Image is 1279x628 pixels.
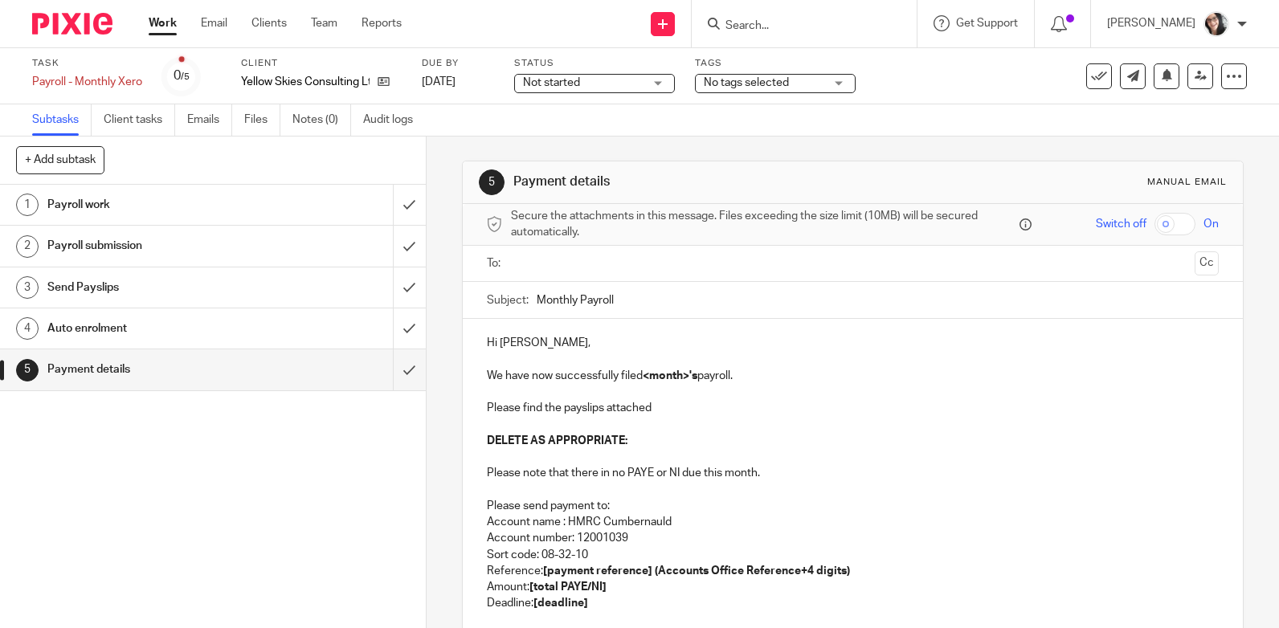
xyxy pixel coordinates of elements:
a: Subtasks [32,104,92,136]
p: Deadline: [487,595,1219,611]
label: Due by [422,57,494,70]
h1: Payroll work [47,193,267,217]
a: Clients [251,15,287,31]
div: Mark as done [393,267,426,308]
i: Files are stored in Pixie and a secure link is sent to the message recipient. [1020,218,1032,230]
label: Status [514,57,675,70]
strong: [total PAYE/NI] [529,581,607,593]
label: Task [32,57,142,70]
h1: Payroll submission [47,234,267,258]
a: Team [311,15,337,31]
div: Mark as done [393,185,426,225]
p: Please find the payslips attached [487,400,1219,416]
a: Notes (0) [292,104,351,136]
span: Not started [523,77,580,88]
label: Client [241,57,402,70]
p: Please send payment to: [487,498,1219,514]
div: 2 [16,235,39,258]
button: Cc [1195,251,1219,275]
span: No tags selected [704,77,789,88]
span: On [1203,216,1219,232]
strong: <month>'s [643,370,697,381]
a: Client tasks [104,104,175,136]
a: Emails [187,104,232,136]
a: Files [244,104,280,136]
img: me%20(1).jpg [1203,11,1229,37]
h1: Auto enrolment [47,316,267,341]
div: 3 [16,276,39,299]
div: 0 [174,67,190,85]
p: Sort code: 08-32-10 [487,547,1219,563]
p: We have now successfully filed payroll. [487,368,1219,384]
p: Account name : HMRC Cumbernauld [487,514,1219,530]
div: 5 [479,169,505,195]
p: Account number: 12001039 [487,530,1219,546]
button: + Add subtask [16,146,104,173]
a: Email [201,15,227,31]
i: Open client page [378,75,390,88]
div: 5 [16,359,39,381]
p: Hi [PERSON_NAME], [487,335,1219,351]
a: Reassign task [1187,63,1213,89]
a: Audit logs [363,104,425,136]
label: Subject: [487,292,529,308]
img: Pixie [32,13,112,35]
small: /5 [181,72,190,81]
span: [DATE] [422,76,456,88]
a: Reports [362,15,402,31]
strong: [deadline] [533,597,588,609]
p: Reference: [487,563,1219,579]
p: Yellow Skies Consulting Ltd [241,74,370,90]
div: 1 [16,194,39,216]
input: Search [724,19,868,34]
div: Payroll - Monthly Xero [32,74,142,90]
h1: Payment details [513,173,887,190]
p: Amount: [487,579,1219,595]
label: To: [487,255,505,271]
span: Get Support [956,18,1018,29]
button: Snooze task [1154,63,1179,89]
div: Mark as done [393,226,426,266]
strong: [payment reference] (Accounts Office Reference+4 digits) [543,565,850,577]
p: Please note that there in no PAYE or NI due this month. [487,465,1219,481]
span: Secure the attachments in this message. Files exceeding the size limit (10MB) will be secured aut... [511,208,1015,241]
label: Tags [695,57,856,70]
a: Send new email to Yellow Skies Consulting Ltd [1120,63,1146,89]
p: [PERSON_NAME] [1107,15,1195,31]
strong: DELETE AS APPROPRIATE: [487,435,627,447]
div: Mark as done [393,308,426,349]
span: Switch off [1096,216,1146,232]
h1: Payment details [47,357,267,381]
div: 4 [16,317,39,340]
div: Mark as done [393,349,426,389]
h1: Send Payslips [47,275,267,300]
div: Manual email [1147,176,1227,189]
a: Work [149,15,177,31]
